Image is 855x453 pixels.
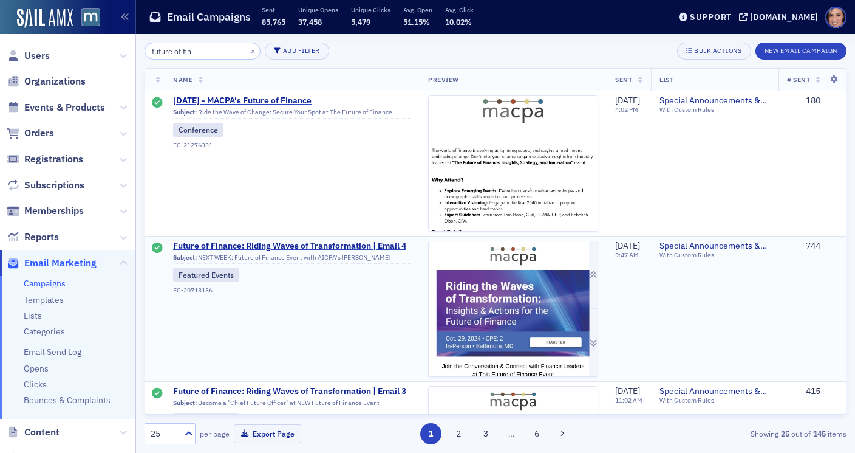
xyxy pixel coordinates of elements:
[778,428,791,439] strong: 25
[24,379,47,390] a: Clicks
[248,45,259,56] button: ×
[755,44,846,55] a: New Email Campaign
[7,75,86,88] a: Organizations
[787,95,820,106] div: 180
[17,9,73,28] img: SailAMX
[659,251,770,259] div: With Custom Rules
[659,75,673,84] span: List
[24,395,111,406] a: Bounces & Complaints
[526,423,548,444] button: 6
[24,126,54,140] span: Orders
[73,8,100,29] a: View Homepage
[615,396,642,404] time: 11:02 AM
[234,424,301,443] button: Export Page
[420,423,441,444] button: 1
[503,428,520,439] span: …
[659,396,770,404] div: With Custom Rules
[7,153,83,166] a: Registrations
[173,95,411,106] a: [DATE] - MACPA's Future of Finance
[659,241,770,252] a: Special Announcements & Special Event Invitations
[265,43,329,60] button: Add Filter
[24,179,84,192] span: Subscriptions
[24,363,49,374] a: Opens
[448,423,469,444] button: 2
[167,10,251,24] h1: Email Campaigns
[173,399,197,407] span: Subject:
[298,5,338,14] p: Unique Opens
[7,204,84,218] a: Memberships
[173,254,411,265] div: NEXT WEEK: Future of Finance Event with AICPA's [PERSON_NAME]
[811,428,828,439] strong: 145
[7,257,97,270] a: Email Marketing
[787,241,820,252] div: 744
[755,43,846,60] button: New Email Campaign
[152,97,163,109] div: Sent
[750,12,818,22] div: [DOMAIN_NAME]
[24,101,105,114] span: Events & Products
[659,95,770,106] a: Special Announcements & Special Event Invitations
[351,5,390,14] p: Unique Clicks
[24,326,65,337] a: Categories
[173,123,223,136] div: Conference
[152,243,163,255] div: Sent
[24,204,84,218] span: Memberships
[24,310,42,321] a: Lists
[152,388,163,400] div: Sent
[7,101,105,114] a: Events & Products
[151,427,177,440] div: 25
[200,428,230,439] label: per page
[173,108,411,119] div: Ride the Wave of Change: Secure Your Spot at The Future of Finance
[81,8,100,27] img: SailAMX
[7,426,60,439] a: Content
[7,126,54,140] a: Orders
[24,75,86,88] span: Organizations
[173,141,411,149] div: EC-21276331
[690,12,732,22] div: Support
[694,47,741,54] div: Bulk Actions
[24,347,81,358] a: Email Send Log
[24,230,59,244] span: Reports
[173,386,411,397] a: Future of Finance: Riding Waves of Transformation | Email 3
[262,17,285,27] span: 85,765
[615,95,640,106] span: [DATE]
[445,5,474,14] p: Avg. Click
[7,49,50,63] a: Users
[173,75,192,84] span: Name
[145,43,261,60] input: Search…
[659,106,770,114] div: With Custom Rules
[403,5,432,14] p: Avg. Open
[24,294,64,305] a: Templates
[739,13,822,21] button: [DOMAIN_NAME]
[475,423,497,444] button: 3
[173,108,197,116] span: Subject:
[615,75,632,84] span: Sent
[173,241,411,252] a: Future of Finance: Riding Waves of Transformation | Email 4
[615,240,640,251] span: [DATE]
[173,254,197,261] span: Subject:
[262,5,285,14] p: Sent
[787,386,820,397] div: 415
[24,49,50,63] span: Users
[445,17,472,27] span: 10.02%
[615,386,640,396] span: [DATE]
[24,257,97,270] span: Email Marketing
[7,230,59,244] a: Reports
[615,251,639,259] time: 9:47 AM
[621,428,846,439] div: Showing out of items
[351,17,370,27] span: 5,479
[7,179,84,192] a: Subscriptions
[825,7,846,28] span: Profile
[24,426,60,439] span: Content
[173,268,239,282] div: Featured Events
[428,75,459,84] span: Preview
[659,386,770,397] a: Special Announcements & Special Event Invitations
[173,413,239,427] div: Featured Events
[615,105,638,114] time: 4:02 PM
